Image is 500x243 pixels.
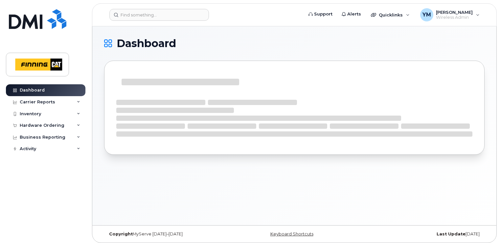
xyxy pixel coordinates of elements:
div: [DATE] [358,231,485,237]
strong: Last Update [437,231,466,236]
a: Keyboard Shortcuts [270,231,313,236]
span: Dashboard [117,39,176,48]
div: MyServe [DATE]–[DATE] [104,231,231,237]
strong: Copyright [109,231,133,236]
